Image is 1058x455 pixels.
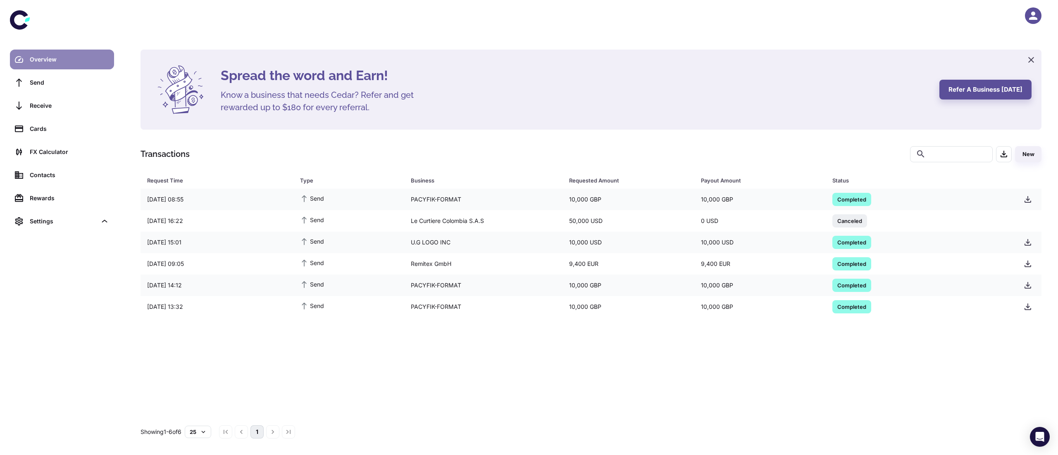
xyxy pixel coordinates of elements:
[141,213,293,229] div: [DATE] 16:22
[300,194,324,203] span: Send
[300,175,390,186] div: Type
[832,281,871,289] span: Completed
[694,277,826,293] div: 10,000 GBP
[30,124,109,133] div: Cards
[562,213,694,229] div: 50,000 USD
[250,425,264,438] button: page 1
[832,238,871,246] span: Completed
[300,237,324,246] span: Send
[694,256,826,272] div: 9,400 EUR
[832,259,871,268] span: Completed
[141,256,293,272] div: [DATE] 09:05
[10,165,114,185] a: Contacts
[147,175,279,186] div: Request Time
[10,119,114,139] a: Cards
[832,175,1007,186] span: Status
[404,192,562,207] div: PACYFIK-FORMAT
[221,66,929,85] h4: Spread the word and Earn!
[141,235,293,250] div: [DATE] 15:01
[832,302,871,310] span: Completed
[939,80,1032,100] button: Refer a business [DATE]
[30,217,97,226] div: Settings
[694,299,826,315] div: 10,000 GBP
[141,277,293,293] div: [DATE] 14:12
[1015,146,1041,162] button: New
[10,142,114,162] a: FX Calculator
[30,147,109,156] div: FX Calculator
[141,299,293,315] div: [DATE] 13:32
[141,427,181,436] p: Showing 1-6 of 6
[832,216,867,225] span: Canceled
[694,192,826,207] div: 10,000 GBP
[185,426,211,438] button: 25
[569,175,691,186] span: Requested Amount
[694,235,826,250] div: 10,000 USD
[562,235,694,250] div: 10,000 USD
[562,277,694,293] div: 10,000 GBP
[300,215,324,224] span: Send
[30,78,109,87] div: Send
[10,188,114,208] a: Rewards
[221,89,427,114] h5: Know a business that needs Cedar? Refer and get rewarded up to $180 for every referral.
[569,175,680,186] div: Requested Amount
[141,192,293,207] div: [DATE] 08:55
[141,148,190,160] h1: Transactions
[10,96,114,116] a: Receive
[832,195,871,203] span: Completed
[404,256,562,272] div: Remitex GmbH
[404,213,562,229] div: Le Curtiere Colombia S.A.S
[701,175,823,186] span: Payout Amount
[562,299,694,315] div: 10,000 GBP
[300,258,324,267] span: Send
[300,175,401,186] span: Type
[147,175,290,186] span: Request Time
[404,299,562,315] div: PACYFIK-FORMAT
[562,192,694,207] div: 10,000 GBP
[10,73,114,92] a: Send
[300,280,324,289] span: Send
[701,175,812,186] div: Payout Amount
[30,55,109,64] div: Overview
[562,256,694,272] div: 9,400 EUR
[30,171,109,180] div: Contacts
[300,301,324,310] span: Send
[694,213,826,229] div: 0 USD
[404,277,562,293] div: PACYFIK-FORMAT
[10,211,114,231] div: Settings
[1030,427,1050,447] div: Open Intercom Messenger
[832,175,996,186] div: Status
[30,101,109,110] div: Receive
[30,194,109,203] div: Rewards
[10,50,114,69] a: Overview
[404,235,562,250] div: U.G LOGO INC
[218,425,296,438] nav: pagination navigation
